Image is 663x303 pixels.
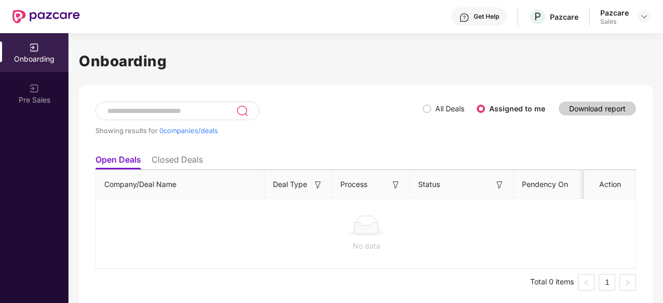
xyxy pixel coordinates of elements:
[619,274,636,291] button: right
[534,10,541,23] span: P
[95,154,141,169] li: Open Deals
[29,83,39,94] img: svg+xml;base64,PHN2ZyB3aWR0aD0iMjAiIGhlaWdodD0iMjAiIHZpZXdCb3g9IjAgMCAyMCAyMCIgZmlsbD0ibm9uZSIgeG...
[96,170,265,199] th: Company/Deal Name
[459,12,469,23] img: svg+xml;base64,PHN2ZyBpZD0iSGVscC0zMngzMiIgeG1sbnM9Imh0dHA6Ly93d3cudzMub3JnLzIwMDAvc3ZnIiB3aWR0aD...
[584,170,636,199] th: Action
[619,274,636,291] li: Next Page
[236,105,248,117] img: svg+xml;base64,PHN2ZyB3aWR0aD0iMjQiIGhlaWdodD0iMjUiIHZpZXdCb3g9IjAgMCAyNCAyNSIgZmlsbD0ibm9uZSIgeG...
[599,274,615,291] li: 1
[418,179,440,190] span: Status
[474,12,499,21] div: Get Help
[530,274,574,291] li: Total 0 items
[79,50,653,73] h1: Onboarding
[151,154,203,169] li: Closed Deals
[12,10,80,23] img: New Pazcare Logo
[273,179,307,190] span: Deal Type
[435,104,464,113] label: All Deals
[391,180,401,190] img: svg+xml;base64,PHN2ZyB3aWR0aD0iMTYiIGhlaWdodD0iMTYiIHZpZXdCb3g9IjAgMCAxNiAxNiIgZmlsbD0ibm9uZSIgeG...
[159,126,218,135] span: 0 companies/deals
[104,240,628,252] div: No data
[522,179,568,190] span: Pendency On
[583,280,589,286] span: left
[640,12,648,21] img: svg+xml;base64,PHN2ZyBpZD0iRHJvcGRvd24tMzJ4MzIiIHhtbG5zPSJodHRwOi8vd3d3LnczLm9yZy8yMDAwL3N2ZyIgd2...
[599,275,615,290] a: 1
[489,104,545,113] label: Assigned to me
[550,12,578,22] div: Pazcare
[578,274,595,291] button: left
[600,18,629,26] div: Sales
[625,280,631,286] span: right
[559,102,636,116] button: Download report
[340,179,367,190] span: Process
[29,42,39,53] img: svg+xml;base64,PHN2ZyB3aWR0aD0iMjAiIGhlaWdodD0iMjAiIHZpZXdCb3g9IjAgMCAyMCAyMCIgZmlsbD0ibm9uZSIgeG...
[578,274,595,291] li: Previous Page
[95,126,423,135] div: Showing results for
[494,180,505,190] img: svg+xml;base64,PHN2ZyB3aWR0aD0iMTYiIGhlaWdodD0iMTYiIHZpZXdCb3g9IjAgMCAxNiAxNiIgZmlsbD0ibm9uZSIgeG...
[313,180,323,190] img: svg+xml;base64,PHN2ZyB3aWR0aD0iMTYiIGhlaWdodD0iMTYiIHZpZXdCb3g9IjAgMCAxNiAxNiIgZmlsbD0ibm9uZSIgeG...
[600,8,629,18] div: Pazcare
